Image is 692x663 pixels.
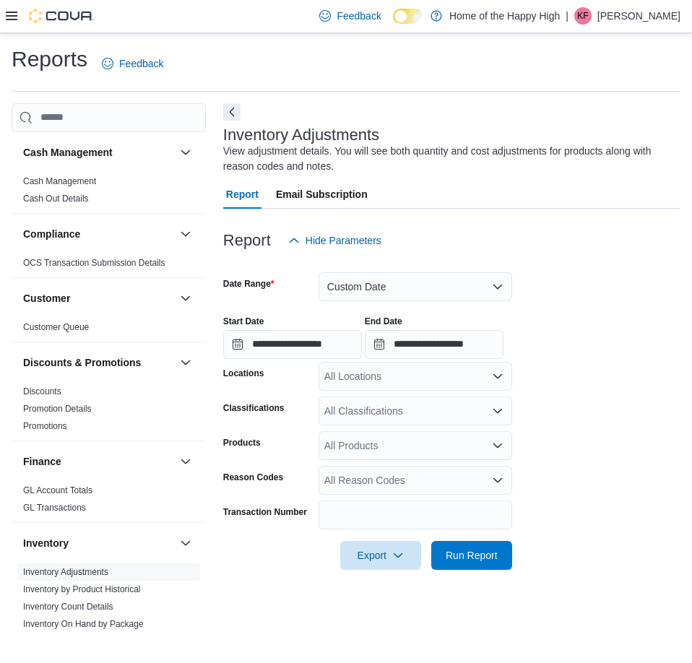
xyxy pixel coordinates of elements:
[119,56,163,71] span: Feedback
[23,403,92,415] span: Promotion Details
[223,330,362,359] input: Press the down key to open a popover containing a calendar.
[23,193,89,204] span: Cash Out Details
[23,584,141,594] a: Inventory by Product Historical
[177,225,194,243] button: Compliance
[566,7,568,25] p: |
[223,368,264,379] label: Locations
[12,383,206,441] div: Discounts & Promotions
[23,421,67,431] a: Promotions
[23,618,144,630] span: Inventory On Hand by Package
[340,541,421,570] button: Export
[223,103,241,121] button: Next
[12,318,206,342] div: Customer
[223,126,379,144] h3: Inventory Adjustments
[177,354,194,371] button: Discounts & Promotions
[177,290,194,307] button: Customer
[23,454,61,469] h3: Finance
[23,454,174,469] button: Finance
[12,45,87,74] h1: Reports
[365,316,402,327] label: End Date
[276,180,368,209] span: Email Subscription
[23,355,174,370] button: Discounts & Promotions
[223,316,264,327] label: Start Date
[177,144,194,161] button: Cash Management
[349,541,412,570] span: Export
[306,233,381,248] span: Hide Parameters
[23,502,86,513] span: GL Transactions
[23,145,113,160] h3: Cash Management
[23,227,174,241] button: Compliance
[23,485,92,496] span: GL Account Totals
[223,232,271,249] h3: Report
[223,472,283,483] label: Reason Codes
[577,7,588,25] span: KF
[23,322,89,332] a: Customer Queue
[23,175,96,187] span: Cash Management
[23,420,67,432] span: Promotions
[23,227,80,241] h3: Compliance
[23,567,108,577] a: Inventory Adjustments
[223,402,285,414] label: Classifications
[23,291,70,305] h3: Customer
[23,145,174,160] button: Cash Management
[23,291,174,305] button: Customer
[29,9,94,23] img: Cova
[177,453,194,470] button: Finance
[23,258,165,268] a: OCS Transaction Submission Details
[12,254,206,277] div: Compliance
[319,272,512,301] button: Custom Date
[23,602,113,612] a: Inventory Count Details
[12,482,206,522] div: Finance
[574,7,592,25] div: Katie Fullam
[177,534,194,552] button: Inventory
[23,601,113,612] span: Inventory Count Details
[23,503,86,513] a: GL Transactions
[431,541,512,570] button: Run Report
[446,548,498,563] span: Run Report
[23,584,141,595] span: Inventory by Product Historical
[313,1,386,30] a: Feedback
[23,619,144,629] a: Inventory On Hand by Package
[23,257,165,269] span: OCS Transaction Submission Details
[282,226,387,255] button: Hide Parameters
[492,440,503,451] button: Open list of options
[365,330,503,359] input: Press the down key to open a popover containing a calendar.
[223,506,307,518] label: Transaction Number
[449,7,560,25] p: Home of the Happy High
[226,180,259,209] span: Report
[23,566,108,578] span: Inventory Adjustments
[23,355,141,370] h3: Discounts & Promotions
[223,437,261,448] label: Products
[23,536,174,550] button: Inventory
[393,24,394,25] span: Dark Mode
[597,7,680,25] p: [PERSON_NAME]
[23,194,89,204] a: Cash Out Details
[12,173,206,213] div: Cash Management
[337,9,381,23] span: Feedback
[223,278,274,290] label: Date Range
[393,9,423,24] input: Dark Mode
[492,405,503,417] button: Open list of options
[23,404,92,414] a: Promotion Details
[23,536,69,550] h3: Inventory
[492,370,503,382] button: Open list of options
[23,386,61,397] span: Discounts
[492,474,503,486] button: Open list of options
[23,386,61,396] a: Discounts
[223,144,673,174] div: View adjustment details. You will see both quantity and cost adjustments for products along with ...
[23,485,92,495] a: GL Account Totals
[96,49,169,78] a: Feedback
[23,321,89,333] span: Customer Queue
[23,176,96,186] a: Cash Management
